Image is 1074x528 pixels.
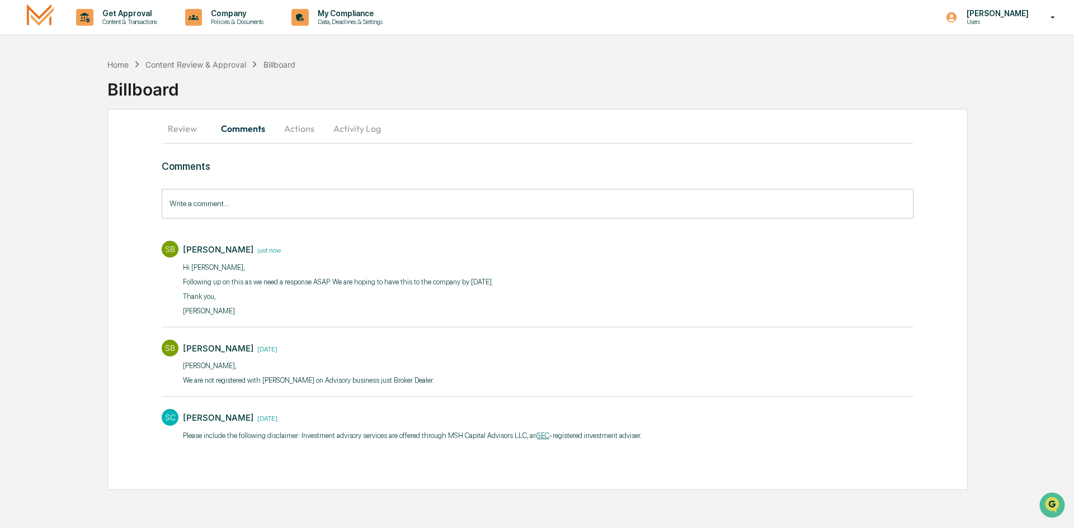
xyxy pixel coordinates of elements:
div: Billboard [263,60,295,69]
p: How can we help? [11,23,204,41]
p: [PERSON_NAME], [183,360,434,372]
button: Start new chat [190,89,204,102]
p: Hi [PERSON_NAME], [183,262,493,273]
a: 🖐️Preclearance [7,136,77,156]
p: Policies & Documents [202,18,269,26]
iframe: Open customer support [1038,491,1068,521]
p: [PERSON_NAME] ​ [183,306,493,317]
p: Content & Transactions [93,18,163,26]
img: logo [27,4,54,30]
div: Billboard [107,70,1074,99]
p: ​Please include the following disclaimer: Investment advisory services are offered through MSH Ca... [183,430,642,441]
div: SC [162,409,178,426]
time: Tuesday, September 30, 2025 at 10:47:05 AM EDT [254,245,281,254]
p: Thank you, [183,291,493,302]
div: We're available if you need us! [38,97,142,106]
a: 🔎Data Lookup [7,158,75,178]
p: Company [202,9,269,18]
a: SEC [537,431,549,440]
p: Following up on this as we need a response ASAP. We are hoping to have this to the company by [DA... [183,277,493,288]
button: Review [162,115,212,142]
p: [PERSON_NAME] [958,9,1034,18]
img: 1746055101610-c473b297-6a78-478c-a979-82029cc54cd1 [11,85,31,106]
div: [PERSON_NAME] [183,244,254,255]
div: 🔎 [11,163,20,172]
div: [PERSON_NAME] [183,412,254,423]
span: Preclearance [22,141,72,152]
p: Get Approval [93,9,163,18]
div: [PERSON_NAME] [183,343,254,354]
a: 🗄️Attestations [77,136,143,156]
p: We are not registered with [PERSON_NAME] on Advisory business just Broker Dealer.​ [183,375,434,386]
div: Home [107,60,129,69]
h3: Comments [162,160,913,172]
time: Saturday, September 27, 2025 at 4:01:52 AM EDT [254,413,277,422]
button: Comments [212,115,274,142]
a: Powered byPylon [79,189,135,198]
div: Start new chat [38,85,183,97]
span: Pylon [111,189,135,198]
div: secondary tabs example [162,115,913,142]
p: My Compliance [309,9,388,18]
button: Actions [274,115,324,142]
span: Attestations [92,141,139,152]
p: Data, Deadlines & Settings [309,18,388,26]
div: 🗄️ [81,142,90,151]
button: Activity Log [324,115,390,142]
time: Monday, September 29, 2025 at 10:33:57 AM EDT [254,344,277,353]
div: 🖐️ [11,142,20,151]
div: SB [162,340,178,356]
p: Users [958,18,1034,26]
span: Data Lookup [22,162,70,173]
div: SB [162,241,178,258]
div: Content Review & Approval [145,60,246,69]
